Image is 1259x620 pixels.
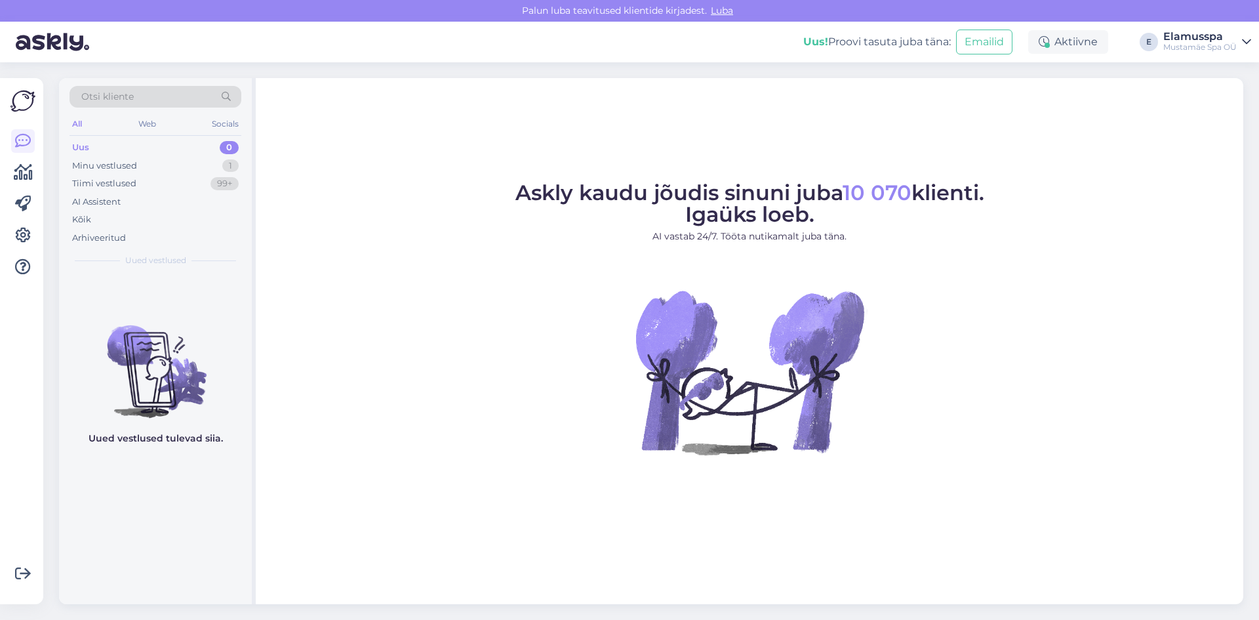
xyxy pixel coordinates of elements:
[1163,31,1251,52] a: ElamusspaMustamäe Spa OÜ
[515,180,984,227] span: Askly kaudu jõudis sinuni juba klienti. Igaüks loeb.
[59,302,252,420] img: No chats
[803,34,951,50] div: Proovi tasuta juba täna:
[10,89,35,114] img: Askly Logo
[515,230,984,243] p: AI vastab 24/7. Tööta nutikamalt juba täna.
[956,30,1012,54] button: Emailid
[72,141,89,154] div: Uus
[72,177,136,190] div: Tiimi vestlused
[72,159,137,173] div: Minu vestlused
[1028,30,1108,54] div: Aktiivne
[631,254,868,490] img: No Chat active
[843,180,911,205] span: 10 070
[89,432,223,445] p: Uued vestlused tulevad siia.
[1163,42,1237,52] div: Mustamäe Spa OÜ
[72,213,91,226] div: Kõik
[707,5,737,16] span: Luba
[125,255,186,266] span: Uued vestlused
[222,159,239,173] div: 1
[220,141,239,154] div: 0
[81,90,134,104] span: Otsi kliente
[209,115,241,133] div: Socials
[1163,31,1237,42] div: Elamusspa
[1140,33,1158,51] div: E
[72,196,121,209] div: AI Assistent
[70,115,85,133] div: All
[803,35,828,48] b: Uus!
[210,177,239,190] div: 99+
[72,232,126,245] div: Arhiveeritud
[136,115,159,133] div: Web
